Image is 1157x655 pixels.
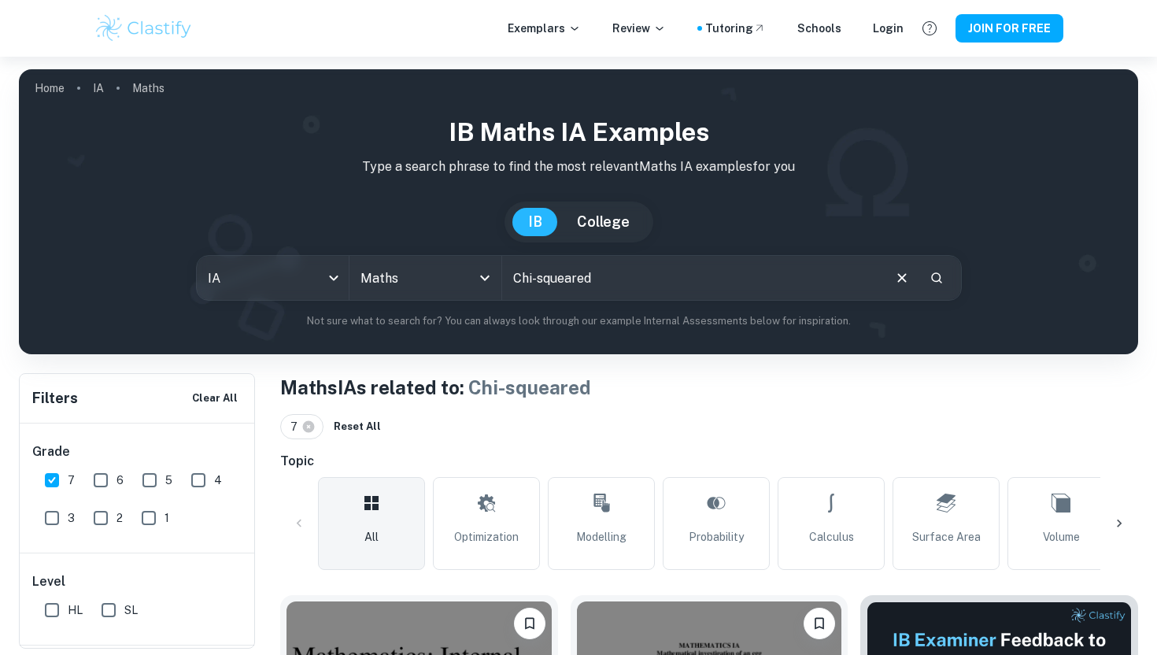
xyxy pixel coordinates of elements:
button: Open [474,267,496,289]
span: SL [124,601,138,619]
button: Reset All [330,415,385,439]
p: Exemplars [508,20,581,37]
button: Search [923,265,950,291]
button: Clear All [188,387,242,410]
span: HL [68,601,83,619]
p: Not sure what to search for? You can always look through our example Internal Assessments below f... [31,313,1126,329]
span: 1 [164,509,169,527]
span: 5 [165,472,172,489]
a: Tutoring [705,20,766,37]
h6: Grade [32,442,243,461]
h1: IB Maths IA examples [31,113,1126,151]
span: 3 [68,509,75,527]
span: 7 [290,418,305,435]
span: All [364,528,379,546]
button: Please log in to bookmark exemplars [804,608,835,639]
div: IA [197,256,349,300]
span: Surface Area [912,528,981,546]
p: Maths [132,80,164,97]
h6: Level [32,572,243,591]
span: 7 [68,472,75,489]
button: Help and Feedback [916,15,943,42]
span: 6 [116,472,124,489]
h6: Topic [280,452,1138,471]
span: Modelling [576,528,627,546]
button: Please log in to bookmark exemplars [514,608,545,639]
button: JOIN FOR FREE [956,14,1063,43]
h1: Maths IAs related to: [280,373,1138,402]
span: Volume [1043,528,1080,546]
h6: Filters [32,387,78,409]
button: College [561,208,645,236]
span: Optimization [454,528,519,546]
a: Schools [797,20,841,37]
div: 7 [280,414,323,439]
p: Review [612,20,666,37]
img: Clastify logo [94,13,194,44]
a: IA [93,77,104,99]
input: E.g. neural networks, space, population modelling... [502,256,881,300]
a: Login [873,20,904,37]
span: 2 [116,509,123,527]
button: IB [512,208,558,236]
img: profile cover [19,69,1138,354]
button: Clear [887,263,917,293]
span: Probability [689,528,744,546]
span: Calculus [809,528,854,546]
p: Type a search phrase to find the most relevant Maths IA examples for you [31,157,1126,176]
a: Home [35,77,65,99]
span: 4 [214,472,222,489]
span: Chi-squeared [468,376,591,398]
